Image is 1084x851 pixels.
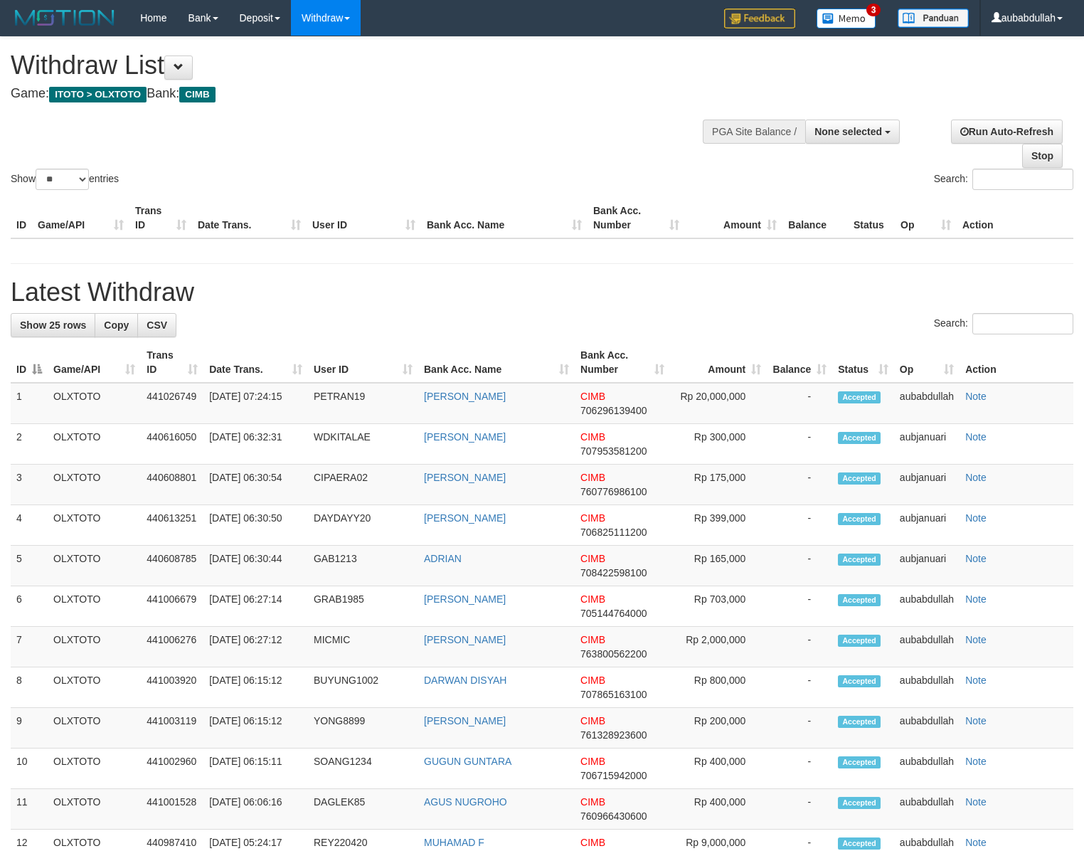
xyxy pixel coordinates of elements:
[424,553,462,564] a: ADRIAN
[203,667,308,708] td: [DATE] 06:15:12
[580,527,647,538] span: Copy 706825111200 to clipboard
[894,627,960,667] td: aubabdullah
[580,770,647,781] span: Copy 706715942000 to clipboard
[48,586,141,627] td: OLXTOTO
[424,796,507,808] a: AGUS NUGROHO
[965,472,987,483] a: Note
[203,424,308,465] td: [DATE] 06:32:31
[965,391,987,402] a: Note
[1022,144,1063,168] a: Stop
[670,424,767,465] td: Rp 300,000
[11,278,1073,307] h1: Latest Withdraw
[141,667,203,708] td: 441003920
[580,796,605,808] span: CIMB
[848,198,895,238] th: Status
[147,319,167,331] span: CSV
[308,546,418,586] td: GAB1213
[894,383,960,424] td: aubabdullah
[767,586,832,627] td: -
[48,342,141,383] th: Game/API: activate to sort column ascending
[11,667,48,708] td: 8
[724,9,795,28] img: Feedback.jpg
[832,342,894,383] th: Status: activate to sort column ascending
[934,313,1073,334] label: Search:
[308,789,418,830] td: DAGLEK85
[580,648,647,660] span: Copy 763800562200 to clipboard
[670,789,767,830] td: Rp 400,000
[838,594,881,606] span: Accepted
[580,567,647,578] span: Copy 708422598100 to clipboard
[129,198,192,238] th: Trans ID
[308,627,418,667] td: MICMIC
[866,4,881,16] span: 3
[965,796,987,808] a: Note
[972,169,1073,190] input: Search:
[308,505,418,546] td: DAYDAYY20
[670,586,767,627] td: Rp 703,000
[580,445,647,457] span: Copy 707953581200 to clipboard
[965,553,987,564] a: Note
[421,198,588,238] th: Bank Acc. Name
[424,675,506,686] a: DARWAN DISYAH
[580,837,605,848] span: CIMB
[580,405,647,416] span: Copy 706296139400 to clipboard
[817,9,876,28] img: Button%20Memo.svg
[580,689,647,700] span: Copy 707865163100 to clipboard
[11,789,48,830] td: 11
[767,424,832,465] td: -
[141,383,203,424] td: 441026749
[838,797,881,809] span: Accepted
[670,667,767,708] td: Rp 800,000
[580,486,647,497] span: Copy 760776986100 to clipboard
[48,465,141,505] td: OLXTOTO
[960,342,1073,383] th: Action
[418,342,575,383] th: Bank Acc. Name: activate to sort column ascending
[11,505,48,546] td: 4
[308,383,418,424] td: PETRAN19
[192,198,307,238] th: Date Trans.
[141,789,203,830] td: 441001528
[141,505,203,546] td: 440613251
[308,424,418,465] td: WDKITALAE
[48,749,141,789] td: OLXTOTO
[11,627,48,667] td: 7
[965,715,987,726] a: Note
[424,391,506,402] a: [PERSON_NAME]
[48,627,141,667] td: OLXTOTO
[838,432,881,444] span: Accepted
[767,667,832,708] td: -
[575,342,670,383] th: Bank Acc. Number: activate to sort column ascending
[580,729,647,741] span: Copy 761328923600 to clipboard
[838,635,881,647] span: Accepted
[95,313,138,337] a: Copy
[141,424,203,465] td: 440616050
[203,383,308,424] td: [DATE] 07:24:15
[965,431,987,443] a: Note
[48,383,141,424] td: OLXTOTO
[805,120,900,144] button: None selected
[203,708,308,749] td: [DATE] 06:15:12
[141,749,203,789] td: 441002960
[48,789,141,830] td: OLXTOTO
[11,7,119,28] img: MOTION_logo.png
[894,708,960,749] td: aubabdullah
[580,715,605,726] span: CIMB
[11,51,708,80] h1: Withdraw List
[424,431,506,443] a: [PERSON_NAME]
[580,634,605,645] span: CIMB
[203,465,308,505] td: [DATE] 06:30:54
[670,546,767,586] td: Rp 165,000
[580,756,605,767] span: CIMB
[965,512,987,524] a: Note
[104,319,129,331] span: Copy
[580,391,605,402] span: CIMB
[767,383,832,424] td: -
[20,319,86,331] span: Show 25 rows
[894,749,960,789] td: aubabdullah
[894,505,960,546] td: aubjanuari
[894,342,960,383] th: Op: activate to sort column ascending
[141,586,203,627] td: 441006679
[580,810,647,822] span: Copy 760966430600 to clipboard
[424,756,511,767] a: GUGUN GUNTARA
[11,465,48,505] td: 3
